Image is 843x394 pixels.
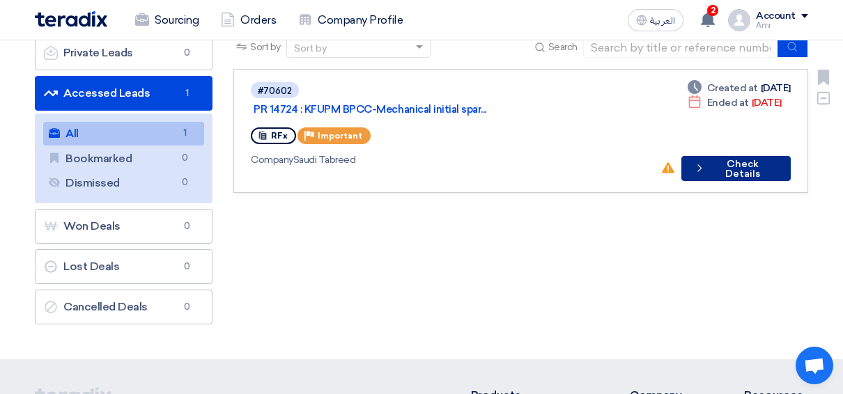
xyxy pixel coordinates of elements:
[35,249,212,284] a: Lost Deals0
[728,9,750,31] img: profile_test.png
[287,5,414,36] a: Company Profile
[35,76,212,111] a: Accessed Leads1
[43,171,204,195] a: Dismissed
[294,41,327,56] div: Sort by
[251,154,293,166] span: Company
[628,9,683,31] button: العربية
[707,95,749,110] span: Ended at
[688,95,782,110] div: [DATE]
[688,81,791,95] div: [DATE]
[124,5,210,36] a: Sourcing
[796,347,833,384] a: Open chat
[178,86,195,100] span: 1
[681,156,791,181] button: Check Details
[176,175,193,190] span: 0
[258,86,292,95] div: #70602
[176,126,193,141] span: 1
[35,290,212,324] a: Cancelled Deals0
[35,209,212,244] a: Won Deals0
[707,81,758,95] span: Created at
[318,131,362,141] span: Important
[210,5,287,36] a: Orders
[250,40,281,54] span: Sort by
[178,300,195,314] span: 0
[178,260,195,274] span: 0
[43,122,204,145] a: All
[650,16,675,26] span: العربية
[251,152,649,167] div: Saudi Tabreed
[254,103,602,116] a: PR 14724 : KFUPM BPCC-Mechanical initial spar...
[176,151,193,166] span: 0
[756,22,808,29] div: Amr
[178,219,195,233] span: 0
[43,147,204,171] a: Bookmarked
[178,46,195,60] span: 0
[35,36,212,70] a: Private Leads0
[756,10,796,22] div: Account
[35,11,107,27] img: Teradix logo
[271,131,288,141] span: RFx
[583,37,778,58] input: Search by title or reference number
[548,40,578,54] span: Search
[707,5,718,16] span: 2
